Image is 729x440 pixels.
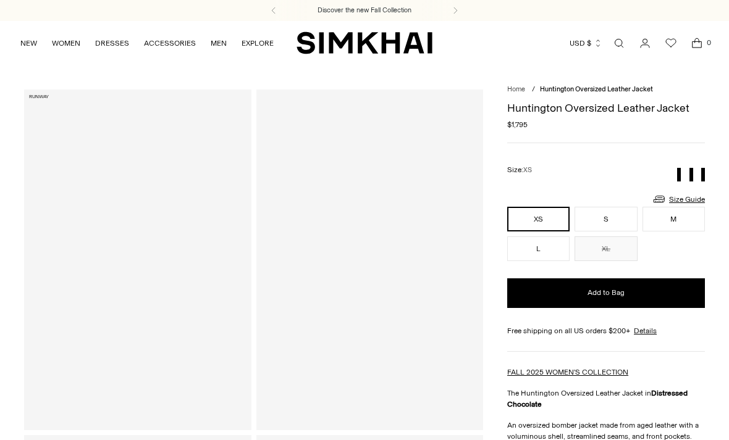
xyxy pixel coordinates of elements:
label: Size: [507,164,532,176]
a: Details [634,325,657,336]
a: WOMEN [52,30,80,57]
a: Size Guide [652,191,705,207]
button: XS [507,207,570,231]
button: M [643,207,705,231]
button: Add to Bag [507,278,705,308]
button: L [507,236,570,261]
span: $1,795 [507,119,528,130]
a: Wishlist [659,31,683,56]
a: Huntington Oversized Leather Jacket [24,89,251,430]
div: / [532,85,535,95]
a: Discover the new Fall Collection [318,6,411,15]
a: Home [507,85,525,93]
a: SIMKHAI [297,31,432,55]
span: Huntington Oversized Leather Jacket [540,85,653,93]
a: Open cart modal [685,31,709,56]
span: Add to Bag [588,288,625,298]
a: Open search modal [607,31,631,56]
a: NEW [20,30,37,57]
a: EXPLORE [242,30,274,57]
a: FALL 2025 WOMEN'S COLLECTION [507,368,628,376]
button: XL [575,236,637,261]
nav: breadcrumbs [507,85,705,95]
a: ACCESSORIES [144,30,196,57]
span: XS [523,166,532,174]
h1: Huntington Oversized Leather Jacket [507,102,705,114]
a: MEN [211,30,227,57]
button: S [575,207,637,231]
a: DRESSES [95,30,129,57]
p: The Huntington Oversized Leather Jacket in [507,388,705,410]
span: 0 [703,37,714,48]
a: Huntington Oversized Leather Jacket [256,89,484,430]
a: Go to the account page [633,31,657,56]
div: Free shipping on all US orders $200+ [507,325,705,336]
button: USD $ [570,30,602,57]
